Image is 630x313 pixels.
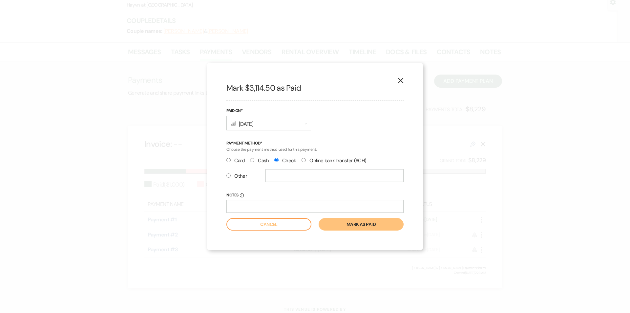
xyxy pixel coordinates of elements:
[226,158,231,162] input: Card
[302,158,306,162] input: Online bank transfer (ACH)
[250,156,269,165] label: Cash
[302,156,367,165] label: Online bank transfer (ACH)
[226,107,311,115] label: Paid On*
[226,147,317,152] span: Choose the payment method used for this payment.
[226,192,404,199] label: Notes
[274,156,296,165] label: Check
[226,140,404,146] p: Payment Method*
[226,156,245,165] label: Card
[226,172,247,181] label: Other
[226,82,404,94] h2: Mark $3,114.50 as Paid
[226,173,231,178] input: Other
[319,218,404,231] button: Mark as paid
[274,158,279,162] input: Check
[250,158,254,162] input: Cash
[226,116,311,130] div: [DATE]
[226,218,311,231] button: Cancel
